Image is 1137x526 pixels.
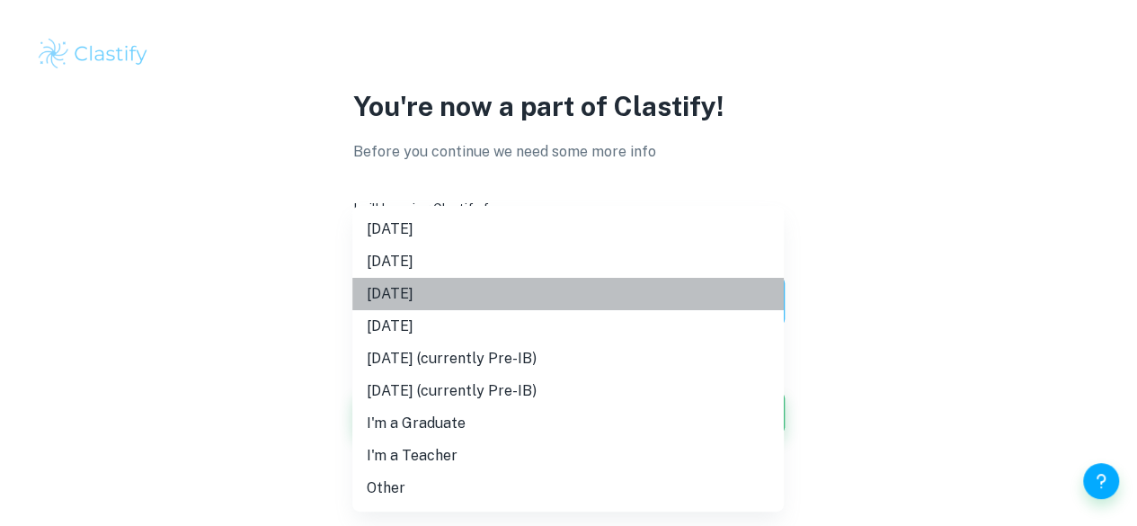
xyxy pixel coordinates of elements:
li: [DATE] [352,245,784,278]
li: [DATE] [352,213,784,245]
li: [DATE] [352,310,784,343]
li: I'm a Teacher [352,440,784,472]
li: Other [352,472,784,504]
li: [DATE] (currently Pre-IB) [352,343,784,375]
li: [DATE] [352,278,784,310]
li: [DATE] (currently Pre-IB) [352,375,784,407]
li: I'm a Graduate [352,407,784,440]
